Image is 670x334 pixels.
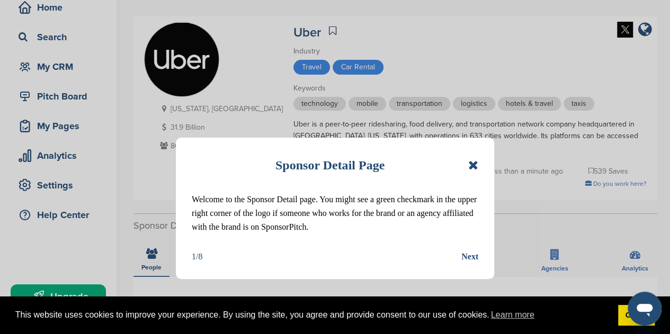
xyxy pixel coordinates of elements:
[628,292,662,326] iframe: Button to launch messaging window
[275,154,385,177] h1: Sponsor Detail Page
[192,193,478,234] p: Welcome to the Sponsor Detail page. You might see a green checkmark in the upper right corner of ...
[192,250,202,264] div: 1/8
[461,250,478,264] button: Next
[618,305,655,326] a: dismiss cookie message
[489,307,536,323] a: learn more about cookies
[15,307,610,323] span: This website uses cookies to improve your experience. By using the site, you agree and provide co...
